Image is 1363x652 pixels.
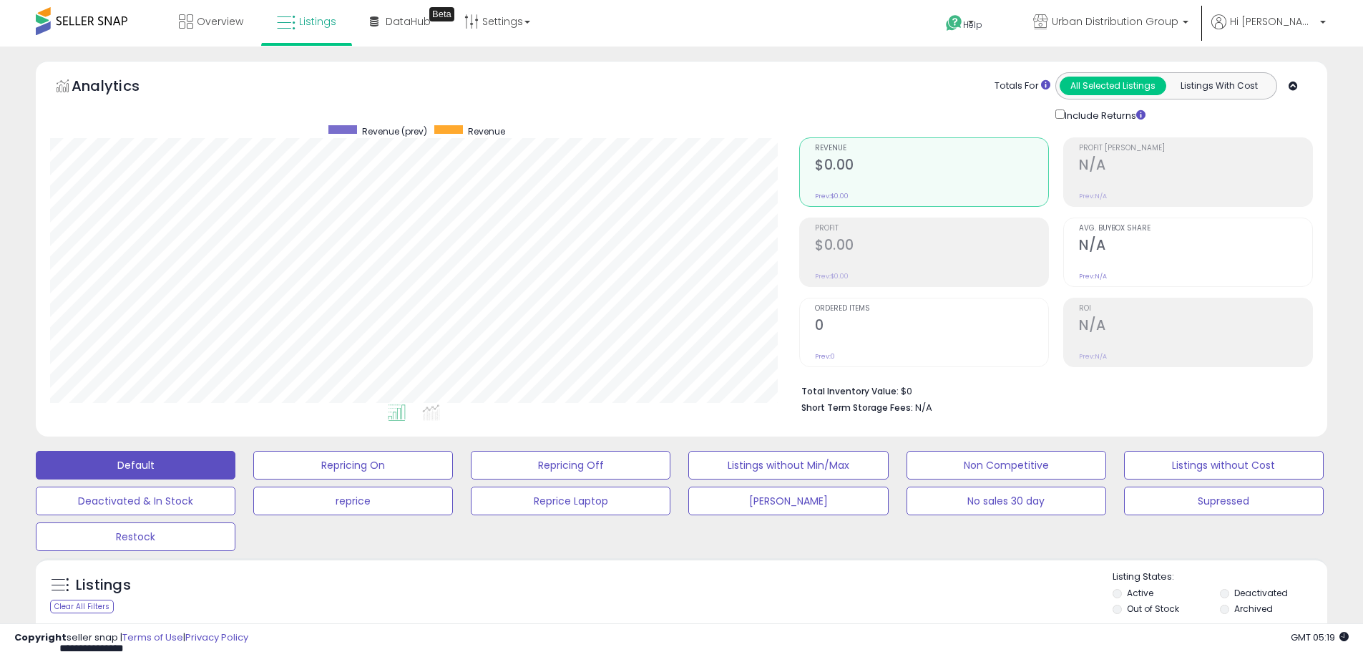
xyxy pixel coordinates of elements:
[1079,272,1107,281] small: Prev: N/A
[362,125,427,137] span: Revenue (prev)
[1124,451,1324,480] button: Listings without Cost
[1052,14,1178,29] span: Urban Distribution Group
[299,14,336,29] span: Listings
[815,272,849,281] small: Prev: $0.00
[429,7,454,21] div: Tooltip anchor
[1234,587,1288,599] label: Deactivated
[1079,225,1312,233] span: Avg. Buybox Share
[197,14,243,29] span: Overview
[76,575,131,595] h5: Listings
[72,76,167,99] h5: Analytics
[934,4,1010,47] a: Help
[1113,570,1327,584] p: Listing States:
[907,487,1106,515] button: No sales 30 day
[815,352,835,361] small: Prev: 0
[688,451,888,480] button: Listings without Min/Max
[815,145,1048,152] span: Revenue
[963,19,982,31] span: Help
[815,225,1048,233] span: Profit
[688,487,888,515] button: [PERSON_NAME]
[1124,487,1324,515] button: Supressed
[915,401,932,414] span: N/A
[907,451,1106,480] button: Non Competitive
[1079,157,1312,176] h2: N/A
[14,631,67,644] strong: Copyright
[815,192,849,200] small: Prev: $0.00
[185,631,248,644] a: Privacy Policy
[1045,107,1163,123] div: Include Returns
[122,631,183,644] a: Terms of Use
[50,600,114,613] div: Clear All Filters
[1166,77,1272,95] button: Listings With Cost
[1079,192,1107,200] small: Prev: N/A
[1211,14,1326,47] a: Hi [PERSON_NAME]
[815,317,1048,336] h2: 0
[1079,237,1312,256] h2: N/A
[471,487,670,515] button: Reprice Laptop
[801,402,913,414] b: Short Term Storage Fees:
[995,79,1050,93] div: Totals For
[1127,587,1153,599] label: Active
[1230,14,1316,29] span: Hi [PERSON_NAME]
[815,305,1048,313] span: Ordered Items
[1127,603,1179,615] label: Out of Stock
[1060,77,1166,95] button: All Selected Listings
[815,157,1048,176] h2: $0.00
[801,381,1302,399] li: $0
[801,385,899,397] b: Total Inventory Value:
[36,451,235,480] button: Default
[14,631,248,645] div: seller snap | |
[36,487,235,515] button: Deactivated & In Stock
[1291,631,1349,644] span: 2025-09-17 05:19 GMT
[253,451,453,480] button: Repricing On
[386,14,431,29] span: DataHub
[253,487,453,515] button: reprice
[1079,352,1107,361] small: Prev: N/A
[36,522,235,551] button: Restock
[1079,145,1312,152] span: Profit [PERSON_NAME]
[1234,603,1273,615] label: Archived
[1079,305,1312,313] span: ROI
[468,125,505,137] span: Revenue
[945,14,963,32] i: Get Help
[471,451,670,480] button: Repricing Off
[815,237,1048,256] h2: $0.00
[1079,317,1312,336] h2: N/A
